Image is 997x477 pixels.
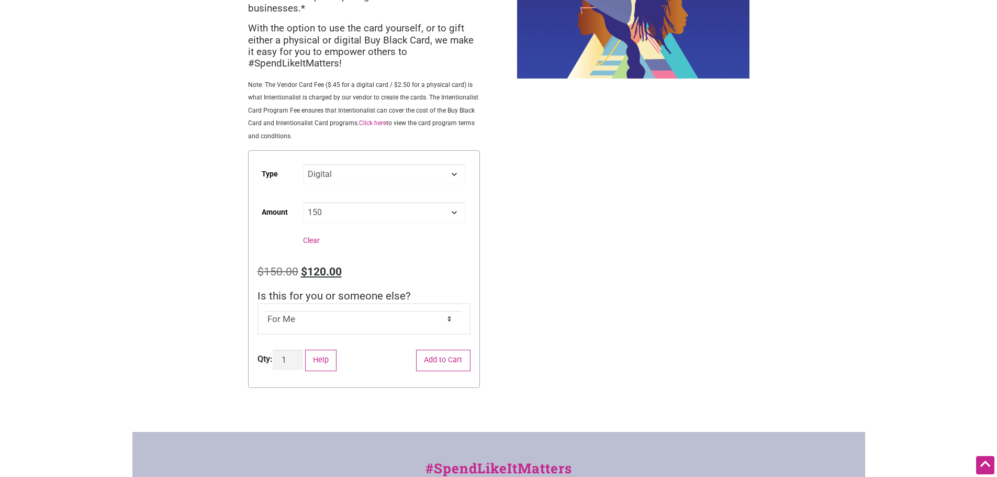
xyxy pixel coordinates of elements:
label: Type [262,162,278,186]
bdi: 120.00 [301,265,342,278]
button: Help [305,350,337,371]
span: Note: The Vendor Card Fee ($.45 for a digital card / $2.50 for a physical card) is what Intention... [248,81,478,140]
div: Qty: [257,353,273,365]
a: Click here [359,119,386,127]
select: Is this for you or someone else? [265,311,463,327]
span: $ [257,265,264,278]
a: Clear options [303,236,320,245]
bdi: 150.00 [257,265,298,278]
button: Add to Cart [416,350,471,371]
div: Scroll Back to Top [976,456,994,474]
input: Product quantity [273,350,303,370]
p: With the option to use the card yourself, or to gift either a physical or digital Buy Black Card,... [248,23,480,70]
label: Amount [262,201,288,224]
span: $ [301,265,307,278]
span: Is this for you or someone else? [257,290,411,302]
